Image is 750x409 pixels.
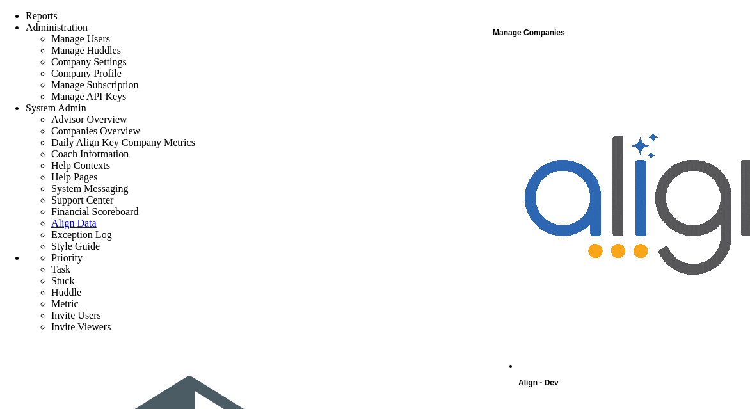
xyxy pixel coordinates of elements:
span: System Admin [26,102,86,113]
span: Align - Dev [518,378,559,387]
span: Help Contexts [51,160,110,171]
span: Advisor Overview [51,114,127,125]
span: Priority [51,252,83,263]
span: Help Pages [51,172,97,182]
span: Companies Overview [51,125,140,136]
span: Financial Scoreboard [51,206,138,217]
span: Manage API Keys [51,91,126,102]
span: Company Profile [51,68,122,79]
span: Style Guide [51,241,100,252]
span: Support Center [51,195,113,205]
span: Task [51,264,70,275]
span: System Messaging [51,183,128,194]
a: Align Data [51,218,97,229]
span: Manage Huddles [51,45,121,56]
span: Daily Align Key Company Metrics [51,137,195,148]
span: Company Settings [51,56,127,67]
span: Exception Log [51,229,112,240]
span: Manage Subscription [51,79,138,90]
span: Invite Users [51,310,101,321]
span: Stuck [51,275,74,286]
span: Huddle [51,287,81,298]
div: Manage Companies [493,24,749,41]
span: Invite Viewers [51,321,111,332]
span: Manage Users [51,33,110,44]
span: Reports [26,10,58,21]
span: Coach Information [51,148,129,159]
span: Metric [51,298,79,309]
span: Administration [26,22,88,33]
